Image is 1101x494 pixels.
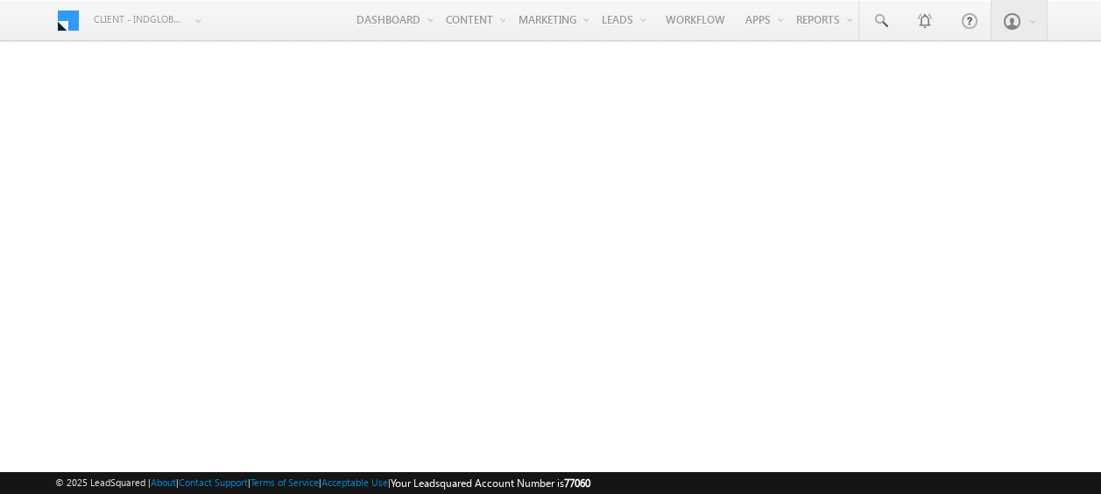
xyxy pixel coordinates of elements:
[179,476,248,488] a: Contact Support
[321,476,388,488] a: Acceptable Use
[94,11,186,28] span: Client - indglobal1 (77060)
[55,475,590,491] span: © 2025 LeadSquared | | | | |
[564,476,590,490] span: 77060
[251,476,319,488] a: Terms of Service
[151,476,176,488] a: About
[391,476,590,490] span: Your Leadsquared Account Number is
